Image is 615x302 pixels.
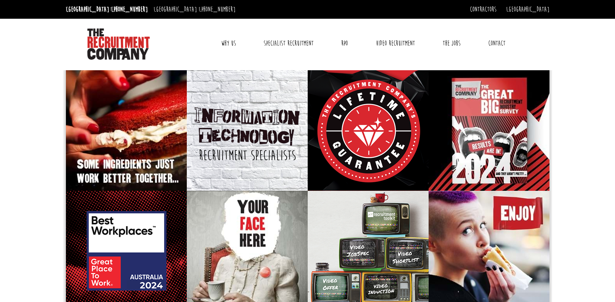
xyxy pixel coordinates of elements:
[482,34,511,53] a: Contact
[87,28,150,60] img: The Recruitment Company
[506,5,549,14] a: [GEOGRAPHIC_DATA]
[370,34,421,53] a: Video Recruitment
[111,5,148,14] a: [PHONE_NUMBER]
[437,34,466,53] a: The Jobs
[64,3,150,16] li: [GEOGRAPHIC_DATA]:
[258,34,319,53] a: Specialist Recruitment
[199,5,236,14] a: [PHONE_NUMBER]
[152,3,237,16] li: [GEOGRAPHIC_DATA]:
[215,34,242,53] a: Why Us
[335,34,354,53] a: RPO
[470,5,496,14] a: Contractors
